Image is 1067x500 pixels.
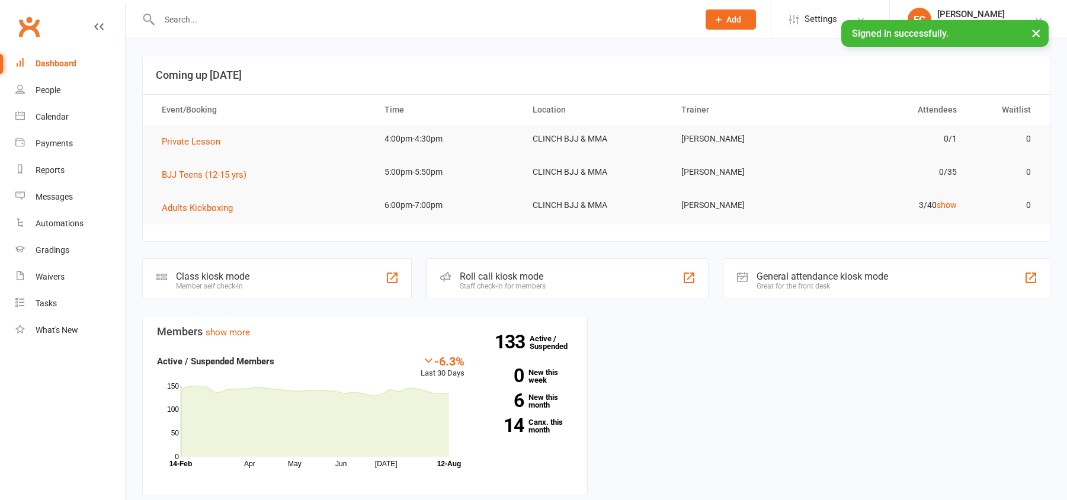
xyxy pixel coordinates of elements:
div: Class kiosk mode [176,271,249,282]
input: Search... [156,11,690,28]
strong: Active / Suspended Members [157,356,274,367]
th: Event/Booking [151,95,374,125]
a: Clubworx [14,12,44,41]
td: [PERSON_NAME] [671,158,819,186]
a: People [15,77,125,104]
div: What's New [36,325,78,335]
a: 133Active / Suspended [530,326,582,359]
div: Reports [36,165,65,175]
span: Private Lesson [162,136,220,147]
a: show [937,200,957,210]
div: Dashboard [36,59,76,68]
a: Automations [15,210,125,237]
td: CLINCH BJJ & MMA [522,158,671,186]
div: Calendar [36,112,69,121]
th: Time [374,95,523,125]
a: Gradings [15,237,125,264]
a: Reports [15,157,125,184]
div: Waivers [36,272,65,281]
strong: 133 [495,333,530,351]
a: Tasks [15,290,125,317]
div: Roll call kiosk mode [460,271,546,282]
div: Clinch Martial Arts Ltd [937,20,1019,30]
a: Calendar [15,104,125,130]
h3: Coming up [DATE] [156,69,1037,81]
div: Payments [36,139,73,148]
th: Attendees [819,95,967,125]
span: Add [726,15,741,24]
div: Staff check-in for members [460,282,546,290]
td: 5:00pm-5:50pm [374,158,523,186]
td: 4:00pm-4:30pm [374,125,523,153]
td: 0 [967,191,1042,219]
div: Gradings [36,245,69,255]
strong: 0 [482,367,524,384]
span: Settings [805,6,837,33]
th: Trainer [671,95,819,125]
td: CLINCH BJJ & MMA [522,191,671,219]
button: Adults Kickboxing [162,201,241,215]
div: Automations [36,219,84,228]
td: [PERSON_NAME] [671,125,819,153]
div: [PERSON_NAME] [937,9,1019,20]
div: Great for the front desk [757,282,888,290]
button: Add [706,9,756,30]
th: Waitlist [967,95,1042,125]
button: × [1026,20,1047,46]
span: Adults Kickboxing [162,203,233,213]
a: 6New this month [482,393,573,409]
td: 3/40 [819,191,967,219]
div: Messages [36,192,73,201]
td: 0/35 [819,158,967,186]
a: Dashboard [15,50,125,77]
div: Member self check-in [176,282,249,290]
div: Last 30 Days [421,354,464,380]
a: What's New [15,317,125,344]
button: BJJ Teens (12-15 yrs) [162,168,255,182]
th: Location [522,95,671,125]
a: show more [206,327,250,338]
button: Private Lesson [162,134,229,149]
a: Payments [15,130,125,157]
span: Signed in successfully. [852,28,949,39]
a: Messages [15,184,125,210]
td: 0/1 [819,125,967,153]
div: Tasks [36,299,57,308]
td: CLINCH BJJ & MMA [522,125,671,153]
span: BJJ Teens (12-15 yrs) [162,169,246,180]
a: 0New this week [482,368,573,384]
a: 14Canx. this month [482,418,573,434]
a: Waivers [15,264,125,290]
td: [PERSON_NAME] [671,191,819,219]
div: -6.3% [421,354,464,367]
div: People [36,85,60,95]
td: 0 [967,158,1042,186]
strong: 6 [482,392,524,409]
div: FC [908,8,931,31]
td: 0 [967,125,1042,153]
td: 6:00pm-7:00pm [374,191,523,219]
strong: 14 [482,416,524,434]
div: General attendance kiosk mode [757,271,888,282]
h3: Members [157,326,573,338]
